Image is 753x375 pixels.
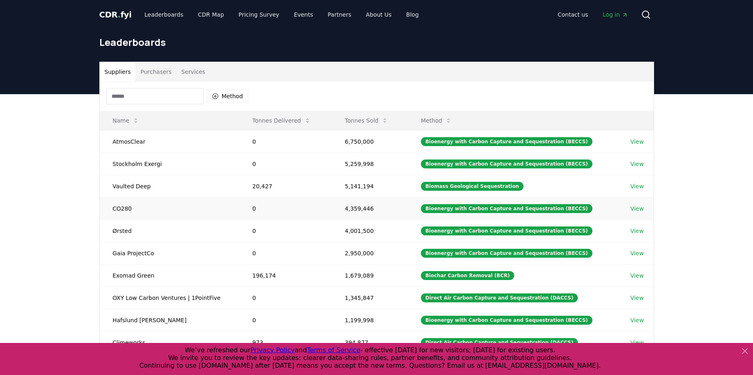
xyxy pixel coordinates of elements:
td: 5,259,998 [332,153,408,175]
a: View [630,272,644,280]
td: AtmosClear [100,130,240,153]
a: About Us [359,7,398,22]
td: 0 [239,220,332,242]
td: Hafslund [PERSON_NAME] [100,309,240,331]
a: Leaderboards [138,7,190,22]
td: Stockholm Exergi [100,153,240,175]
a: View [630,138,644,146]
button: Method [414,112,459,129]
td: 394,877 [332,331,408,353]
div: Biomass Geological Sequestration [421,182,523,191]
div: Direct Air Carbon Capture and Sequestration (DACCS) [421,338,578,347]
h1: Leaderboards [99,36,654,49]
td: 5,141,194 [332,175,408,197]
td: 20,427 [239,175,332,197]
a: View [630,294,644,302]
button: Tonnes Delivered [246,112,317,129]
a: View [630,249,644,257]
a: Events [287,7,320,22]
td: Exomad Green [100,264,240,287]
div: Biochar Carbon Removal (BCR) [421,271,514,280]
td: 196,174 [239,264,332,287]
td: 4,359,446 [332,197,408,220]
a: View [630,182,644,190]
td: Vaulted Deep [100,175,240,197]
button: Purchasers [135,62,176,82]
a: Blog [400,7,425,22]
nav: Main [138,7,425,22]
a: View [630,227,644,235]
td: Gaia ProjectCo [100,242,240,264]
a: Pricing Survey [232,7,285,22]
div: Bioenergy with Carbon Capture and Sequestration (BECCS) [421,226,592,235]
nav: Main [551,7,634,22]
div: Bioenergy with Carbon Capture and Sequestration (BECCS) [421,159,592,168]
span: Log in [603,11,628,19]
button: Suppliers [100,62,136,82]
button: Tonnes Sold [338,112,395,129]
a: View [630,316,644,324]
div: Bioenergy with Carbon Capture and Sequestration (BECCS) [421,137,592,146]
td: 0 [239,287,332,309]
td: Ørsted [100,220,240,242]
td: 0 [239,153,332,175]
a: CDR Map [191,7,230,22]
div: Bioenergy with Carbon Capture and Sequestration (BECCS) [421,204,592,213]
td: 973 [239,331,332,353]
td: 1,345,847 [332,287,408,309]
td: 6,750,000 [332,130,408,153]
td: 1,679,089 [332,264,408,287]
span: CDR fyi [99,10,132,19]
td: 0 [239,197,332,220]
a: Log in [596,7,634,22]
div: Bioenergy with Carbon Capture and Sequestration (BECCS) [421,316,592,325]
span: . [118,10,120,19]
a: Contact us [551,7,594,22]
a: View [630,205,644,213]
td: 0 [239,130,332,153]
button: Method [207,90,249,103]
a: Partners [321,7,358,22]
a: CDR.fyi [99,9,132,20]
div: Bioenergy with Carbon Capture and Sequestration (BECCS) [421,249,592,258]
td: 0 [239,309,332,331]
button: Services [176,62,210,82]
td: OXY Low Carbon Ventures | 1PointFive [100,287,240,309]
td: 1,199,998 [332,309,408,331]
div: Direct Air Carbon Capture and Sequestration (DACCS) [421,293,578,302]
td: CO280 [100,197,240,220]
a: View [630,338,644,347]
td: Climeworks [100,331,240,353]
a: View [630,160,644,168]
td: 0 [239,242,332,264]
td: 2,950,000 [332,242,408,264]
td: 4,001,500 [332,220,408,242]
button: Name [106,112,146,129]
